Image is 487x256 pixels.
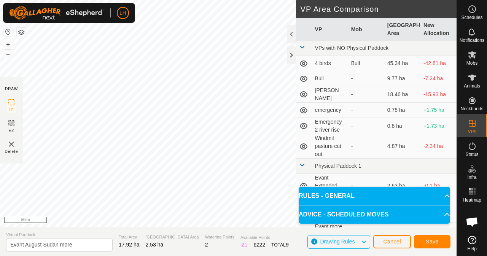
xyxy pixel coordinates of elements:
td: +1.73 ha [420,118,457,134]
img: Gallagher Logo [9,6,104,20]
td: Bull [312,71,348,86]
td: 45.34 ha [384,56,420,71]
span: VPs with NO Physical Paddock [315,45,389,51]
span: 2.53 ha [146,242,164,248]
td: Emergency 2 river rise [312,118,348,134]
a: Privacy Policy [198,217,227,224]
td: 9.77 ha [384,71,420,86]
span: 17.92 ha [119,242,140,248]
th: Mob [348,18,384,41]
td: -42.81 ha [420,56,457,71]
a: Contact Us [236,217,258,224]
span: Status [465,152,478,157]
div: IZ [240,241,247,249]
div: - [351,182,381,190]
span: ADVICE - SCHEDULED MOVES [299,210,388,219]
td: -15.93 ha [420,86,457,103]
td: 4 birds [312,56,348,71]
td: emergency [312,103,348,118]
button: – [3,50,13,59]
div: - [351,106,381,114]
div: Bull [351,59,381,67]
span: Help [467,246,477,251]
span: Animals [464,84,480,88]
div: EZ [253,241,265,249]
td: 0.8 ha [384,118,420,134]
button: + [3,40,13,49]
div: - [351,75,381,83]
h2: VP Area Comparison [301,5,457,14]
td: Windmil pasture cut out [312,134,348,159]
a: Help [457,233,487,254]
td: 0.78 ha [384,103,420,118]
td: [PERSON_NAME] [312,86,348,103]
div: DRAW [5,86,18,92]
div: - [351,142,381,150]
div: - [351,91,381,99]
span: Schedules [461,15,482,20]
span: Cancel [383,239,401,245]
td: 2.63 ha [384,174,420,198]
span: Notifications [460,38,484,43]
span: EZ [9,128,14,134]
span: Total Area [119,234,140,240]
th: [GEOGRAPHIC_DATA] Area [384,18,420,41]
span: 9 [286,242,289,248]
span: Drawing Rules [320,239,355,245]
span: RULES - GENERAL [299,191,355,200]
button: Cancel [373,235,411,248]
p-accordion-header: RULES - GENERAL [299,187,450,205]
span: Save [426,239,439,245]
button: Save [414,235,450,248]
span: [GEOGRAPHIC_DATA] Area [146,234,199,240]
th: New Allocation [420,18,457,41]
span: 22 [259,242,266,248]
span: Heatmap [463,198,481,202]
button: Map Layers [17,28,26,37]
span: Delete [5,149,18,154]
a: Open chat [461,210,484,233]
span: Virtual Paddock [6,232,113,238]
span: Available Points [240,234,289,241]
button: Reset Map [3,27,13,37]
span: LH [119,9,126,17]
span: IZ [10,107,14,113]
div: - [351,227,381,235]
td: -7.24 ha [420,71,457,86]
td: 18.46 ha [384,86,420,103]
span: Neckbands [460,107,483,111]
img: VP [7,140,16,149]
p-accordion-header: ADVICE - SCHEDULED MOVES [299,205,450,224]
td: -0.1 ha [420,174,457,198]
td: -2.34 ha [420,134,457,159]
td: +1.75 ha [420,103,457,118]
div: TOTAL [271,241,288,249]
span: Physical Paddock 1 [315,163,361,169]
div: - [351,122,381,130]
th: VP [312,18,348,41]
span: 1 [245,242,248,248]
span: Mobs [466,61,477,65]
td: Evant Extended access [312,174,348,198]
td: 4.87 ha [384,134,420,159]
span: Watering Points [205,234,234,240]
span: VPs [468,129,476,134]
span: Infra [467,175,476,180]
span: 2 [205,242,208,248]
